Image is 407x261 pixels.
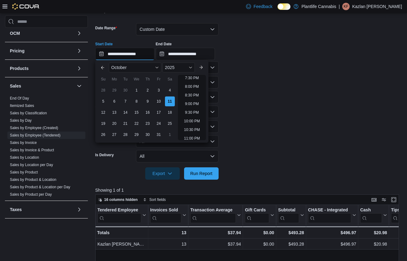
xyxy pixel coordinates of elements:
[10,111,47,115] a: Sales by Classification
[278,207,299,223] div: Subtotal
[136,23,219,35] button: Custom Date
[143,108,153,117] div: day-16
[156,42,172,47] label: End Date
[339,3,340,10] p: |
[210,80,215,85] button: Open list of options
[210,65,215,70] button: Open list of options
[183,100,201,108] li: 9:00 PM
[390,196,397,203] button: Enter fullscreen
[10,170,38,175] span: Sales by Product
[308,229,356,236] div: $496.97
[10,133,60,138] span: Sales by Employee (Tendered)
[245,207,269,213] div: Gift Cards
[210,109,215,114] button: Open list of options
[380,196,388,203] button: Display options
[5,95,88,201] div: Sales
[98,74,108,84] div: Su
[165,119,175,128] div: day-25
[308,207,351,223] div: CHASE - Integrated
[10,155,39,160] a: Sales by Location
[183,109,201,116] li: 9:30 PM
[10,170,38,174] a: Sales by Product
[154,96,164,106] div: day-10
[98,108,108,117] div: day-12
[10,103,34,108] span: Itemized Sales
[10,177,56,182] span: Sales by Product & Location
[245,241,274,248] div: $0.00
[10,30,74,36] button: OCM
[136,150,219,162] button: All
[278,207,304,223] button: Subtotal
[190,241,241,248] div: $37.94
[76,82,83,90] button: Sales
[308,207,356,223] button: CHASE - Integrated
[244,0,275,13] a: Feedback
[190,207,236,223] div: Transaction Average
[97,207,146,223] button: Tendered Employee
[210,95,215,100] button: Open list of options
[150,207,186,223] button: Invoices Sold
[10,83,74,89] button: Sales
[132,96,142,106] div: day-8
[76,65,83,72] button: Products
[143,85,153,95] div: day-2
[360,241,387,248] div: $20.98
[141,196,168,203] button: Sort fields
[109,74,119,84] div: Mo
[10,65,74,71] button: Products
[352,3,402,10] p: Kazlan [PERSON_NAME]
[98,130,108,140] div: day-26
[10,192,52,197] span: Sales by Product per Day
[76,30,83,37] button: OCM
[182,135,202,142] li: 11:00 PM
[308,241,356,248] div: $496.97
[154,85,164,95] div: day-3
[343,3,348,10] span: KF
[95,42,113,47] label: Start Date
[121,130,130,140] div: day-28
[95,48,154,60] input: Press the down key to enter a popover containing a calendar. Press the escape key to close the po...
[95,187,402,193] p: Showing 1 of 1
[132,108,142,117] div: day-15
[253,3,272,10] span: Feedback
[245,207,274,223] button: Gift Cards
[154,130,164,140] div: day-31
[98,119,108,128] div: day-19
[121,108,130,117] div: day-14
[360,207,382,223] div: Cash
[97,241,146,248] div: Kazlan [PERSON_NAME]
[132,85,142,95] div: day-1
[121,74,130,84] div: Tu
[165,130,175,140] div: day-1
[104,197,138,202] span: 16 columns hidden
[10,163,53,167] a: Sales by Location per Day
[97,229,146,236] div: Totals
[97,207,141,213] div: Tendered Employee
[183,92,201,99] li: 8:30 PM
[182,117,202,125] li: 10:00 PM
[308,207,351,213] div: CHASE - Integrated
[109,119,119,128] div: day-20
[165,65,175,70] span: 2025
[10,111,47,116] span: Sales by Classification
[132,119,142,128] div: day-22
[154,119,164,128] div: day-24
[245,229,274,236] div: $0.00
[10,30,20,36] h3: OCM
[98,85,175,140] div: October, 2025
[183,74,201,82] li: 7:30 PM
[10,48,74,54] button: Pricing
[278,241,304,248] div: $493.28
[182,126,202,133] li: 10:30 PM
[278,207,299,213] div: Subtotal
[190,207,236,213] div: Transaction Average
[165,96,175,106] div: day-11
[143,74,153,84] div: Th
[10,118,32,123] a: Sales by Day
[10,148,54,152] a: Sales by Invoice & Product
[95,153,114,157] label: Is Delivery
[10,133,60,137] a: Sales by Employee (Tendered)
[121,85,130,95] div: day-30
